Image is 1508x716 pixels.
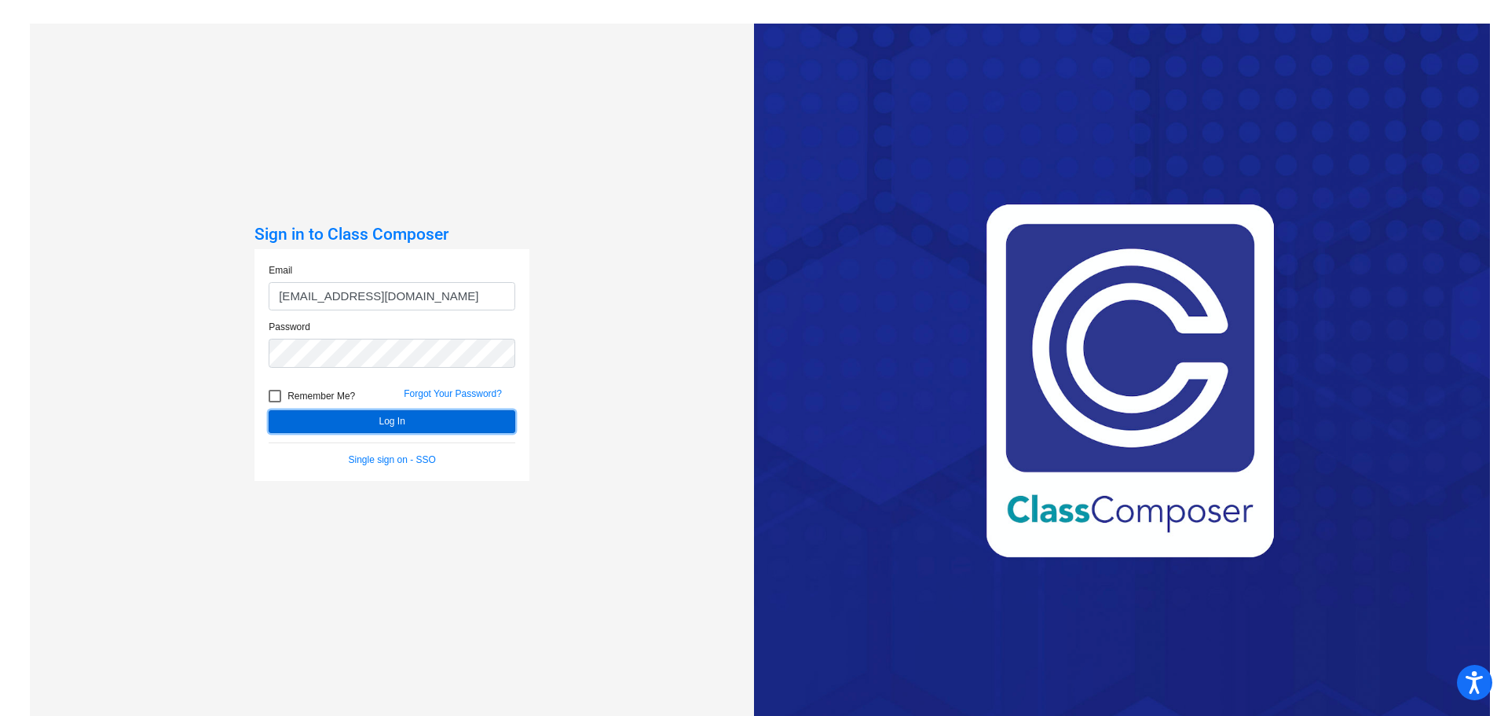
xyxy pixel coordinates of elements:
[287,387,355,406] span: Remember Me?
[404,388,502,399] a: Forgot Your Password?
[349,454,436,465] a: Single sign on - SSO
[254,225,529,244] h3: Sign in to Class Composer
[269,410,515,433] button: Log In
[269,263,292,277] label: Email
[269,320,310,334] label: Password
